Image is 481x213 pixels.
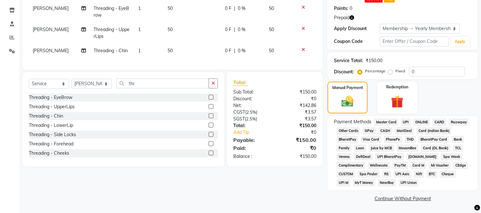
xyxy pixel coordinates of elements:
div: Paid: [228,144,275,152]
span: Juice by MCB [369,144,394,152]
button: Apply [451,37,469,46]
span: CARD [433,119,446,126]
span: [PERSON_NAME] [33,5,69,11]
span: 50 [168,48,173,53]
span: PayTM [393,162,408,169]
span: 1 [138,48,141,53]
label: Fixed [395,68,405,74]
a: Continue Without Payment [329,195,477,202]
div: ₹0 [275,95,321,102]
span: SGST [233,116,245,122]
label: Manual Payment [332,85,363,91]
span: Other Cards [336,127,360,135]
div: ₹0 [283,129,321,136]
span: MariDeal [395,127,414,135]
span: Threading - EyeBrow [94,5,129,18]
span: PhonePe [384,136,402,143]
span: 0 % [238,26,245,33]
span: RS [382,170,391,178]
span: Total [233,79,248,86]
span: Card (Indian Bank) [416,127,452,135]
span: 50 [168,27,173,32]
img: _gift.svg [387,94,407,110]
img: _cash.svg [338,94,357,108]
span: CEdge [453,162,468,169]
div: Threading - Forehead [29,141,73,147]
div: Threading - Cheeks [29,150,69,157]
span: UPI Union [399,179,419,186]
div: Threading - Side Locks [29,131,76,138]
div: Apply Discount [334,25,380,32]
span: UPI M [336,179,350,186]
span: GPay [363,127,376,135]
span: Complimentary [336,162,365,169]
div: Threading - UpperLips [29,103,75,110]
div: Threading - Chin [29,113,63,119]
span: Razorpay [449,119,469,126]
span: DefiDeal [354,153,373,160]
span: NearBuy [378,179,396,186]
span: [PERSON_NAME] [33,27,69,32]
input: Search or Scan [116,78,209,88]
div: Coupon Code [334,38,380,45]
span: 50 [269,5,274,11]
div: ₹142.86 [275,102,321,109]
span: 0 % [238,47,245,54]
div: ( ) [228,116,275,122]
div: Sub Total: [228,89,275,95]
div: ₹150.00 [275,136,321,144]
span: Card (DL Bank) [421,144,450,152]
span: Threading - Chin [94,48,128,53]
span: 1 [138,5,141,11]
span: UPI Axis [394,170,411,178]
span: Family [336,144,352,152]
span: | [234,47,235,54]
span: Threading - UpperLips [94,27,130,39]
span: 50 [168,5,173,11]
div: ₹150.00 [366,57,382,64]
span: ONLINE [413,119,430,126]
div: Net: [228,102,275,109]
div: 0 [350,5,352,12]
span: [PERSON_NAME] [33,48,69,53]
span: CASH [378,127,392,135]
div: Total: [228,122,275,129]
span: Card M [411,162,427,169]
span: 0 F [225,26,231,33]
span: TCL [453,144,463,152]
span: Venmo [336,153,352,160]
span: Visa Card [361,136,381,143]
span: | [234,5,235,12]
div: Discount: [228,95,275,102]
div: Service Total: [334,57,363,64]
span: | [234,26,235,33]
span: MI Voucher [429,162,451,169]
div: Threading - LowerLip [29,122,73,129]
span: BharatPay [336,136,358,143]
span: BTC [427,170,437,178]
span: BharatPay Card [418,136,449,143]
div: ₹150.00 [275,153,321,160]
a: Add Tip [228,129,283,136]
span: Master Card [374,119,398,126]
span: Cheque [440,170,456,178]
div: Threading - EyeBrow [29,94,72,101]
span: 0 % [238,5,245,12]
div: Payable: [228,136,275,144]
div: ₹150.00 [275,89,321,95]
span: 50 [269,27,274,32]
span: MyT Money [353,179,375,186]
span: 0 F [225,5,231,12]
span: UPI BharatPay [375,153,404,160]
div: ( ) [228,109,275,116]
span: UPI [401,119,411,126]
div: Discount: [334,69,354,75]
span: Nift [414,170,424,178]
span: MosamBee [397,144,419,152]
div: Points: [334,5,348,12]
span: Wellnessta [368,162,390,169]
span: Spa Week [441,153,462,160]
span: Spa Finder [358,170,380,178]
span: 1 [138,27,141,32]
span: Payment Methods [334,119,371,125]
